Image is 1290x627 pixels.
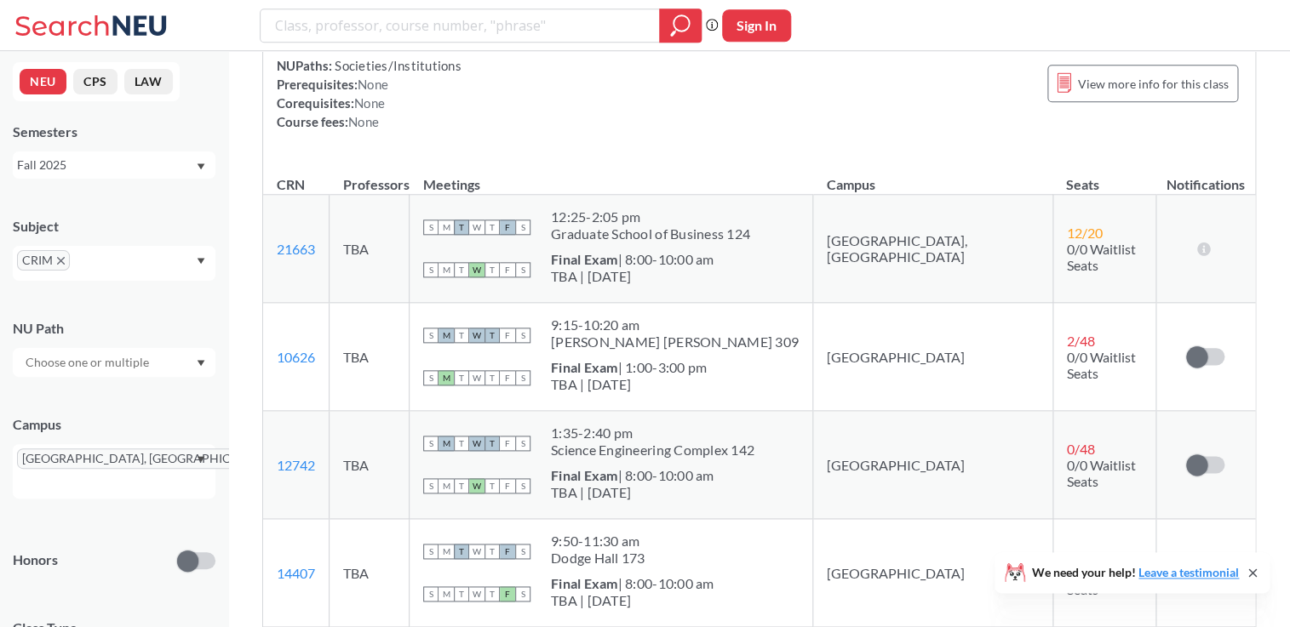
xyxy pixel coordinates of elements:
[57,257,65,265] svg: X to remove pill
[439,328,454,343] span: M
[1067,333,1095,349] span: 2 / 48
[659,9,702,43] div: magnifying glass
[423,219,439,235] span: S
[515,219,530,235] span: S
[277,457,315,473] a: 12742
[551,376,707,393] div: TBA | [DATE]
[812,195,1052,303] td: [GEOGRAPHIC_DATA], [GEOGRAPHIC_DATA]
[13,319,215,338] div: NU Path
[551,268,714,285] div: TBA | [DATE]
[73,69,118,94] button: CPS
[469,436,484,451] span: W
[551,467,714,484] div: | 8:00-10:00 am
[812,519,1052,627] td: [GEOGRAPHIC_DATA]
[551,251,618,267] b: Final Exam
[348,114,379,129] span: None
[197,360,205,367] svg: Dropdown arrow
[1067,225,1103,241] span: 12 / 20
[469,370,484,385] span: W
[277,565,315,581] a: 14407
[484,478,500,493] span: T
[439,478,454,493] span: M
[197,163,205,170] svg: Dropdown arrow
[13,348,215,377] div: Dropdown arrow
[124,69,173,94] button: LAW
[500,328,515,343] span: F
[330,519,410,627] td: TBA
[722,9,791,42] button: Sign In
[197,258,205,265] svg: Dropdown arrow
[515,586,530,601] span: S
[484,328,500,343] span: T
[1138,565,1239,579] a: Leave a testimonial
[13,151,215,179] div: Fall 2025Dropdown arrow
[454,478,469,493] span: T
[469,328,484,343] span: W
[500,544,515,559] span: F
[17,352,160,373] input: Choose one or multiple
[277,349,315,365] a: 10626
[454,436,469,451] span: T
[515,436,530,451] span: S
[13,123,215,141] div: Semesters
[551,550,645,567] div: Dodge Hall 173
[332,58,462,73] span: Societies/Institutions
[469,544,484,559] span: W
[330,303,410,411] td: TBA
[515,328,530,343] span: S
[500,370,515,385] span: F
[515,544,530,559] span: S
[454,328,469,343] span: T
[13,217,215,236] div: Subject
[13,246,215,281] div: CRIMX to remove pillDropdown arrow
[551,359,707,376] div: | 1:00-3:00 pm
[500,219,515,235] span: F
[439,544,454,559] span: M
[469,478,484,493] span: W
[1067,441,1095,457] span: 0 / 48
[484,219,500,235] span: T
[330,411,410,519] td: TBA
[551,208,750,225] div: 12:25 - 2:05 pm
[551,359,618,375] b: Final Exam
[1067,349,1136,381] span: 0/0 Waitlist Seats
[454,370,469,385] span: T
[273,11,647,40] input: Class, professor, course number, "phrase"
[13,415,215,434] div: Campus
[551,333,799,351] div: [PERSON_NAME] [PERSON_NAME] 309
[551,442,754,459] div: Science Engineering Complex 142
[439,436,454,451] span: M
[277,56,462,131] div: NUPaths: Prerequisites: Corequisites: Course fees:
[13,444,215,499] div: [GEOGRAPHIC_DATA], [GEOGRAPHIC_DATA]X to remove pillDropdown arrow
[484,586,500,601] span: T
[484,370,500,385] span: T
[423,544,439,559] span: S
[454,586,469,601] span: T
[551,592,714,609] div: TBA | [DATE]
[423,328,439,343] span: S
[330,158,410,195] th: Professors
[277,175,305,194] div: CRN
[1032,567,1239,579] span: We need your help!
[17,156,195,174] div: Fall 2025
[812,158,1052,195] th: Campus
[469,219,484,235] span: W
[20,69,66,94] button: NEU
[484,544,500,559] span: T
[551,575,714,592] div: | 8:00-10:00 am
[1067,457,1136,489] span: 0/0 Waitlist Seats
[439,370,454,385] span: M
[197,456,205,463] svg: Dropdown arrow
[551,316,799,333] div: 9:15 - 10:20 am
[423,436,439,451] span: S
[469,586,484,601] span: W
[1067,549,1095,565] span: 0 / 48
[500,262,515,277] span: F
[454,262,469,277] span: T
[439,219,454,235] span: M
[439,586,454,601] span: M
[1078,73,1229,94] span: View more info for this class
[17,250,70,271] span: CRIMX to remove pill
[1155,158,1254,195] th: Notifications
[515,478,530,493] span: S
